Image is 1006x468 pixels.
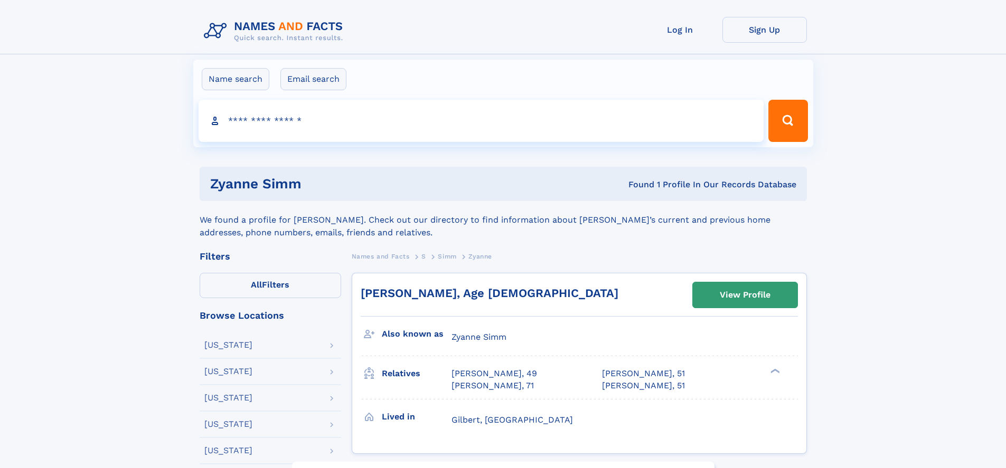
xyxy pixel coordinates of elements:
[768,100,807,142] button: Search Button
[382,365,452,383] h3: Relatives
[280,68,346,90] label: Email search
[602,380,685,391] a: [PERSON_NAME], 51
[638,17,722,43] a: Log In
[382,325,452,343] h3: Also known as
[200,17,352,45] img: Logo Names and Facts
[204,394,252,402] div: [US_STATE]
[352,250,410,263] a: Names and Facts
[200,273,341,298] label: Filters
[199,100,764,142] input: search input
[602,368,685,379] a: [PERSON_NAME], 51
[421,250,426,263] a: S
[204,367,252,376] div: [US_STATE]
[693,282,797,308] a: View Profile
[251,280,262,290] span: All
[421,253,426,260] span: S
[720,283,770,307] div: View Profile
[200,201,807,239] div: We found a profile for [PERSON_NAME]. Check out our directory to find information about [PERSON_N...
[210,177,465,190] h1: Zyanne Simm
[452,332,506,342] span: Zyanne Simm
[204,420,252,428] div: [US_STATE]
[452,380,534,391] a: [PERSON_NAME], 71
[204,341,252,349] div: [US_STATE]
[438,250,456,263] a: Simm
[200,252,341,261] div: Filters
[361,286,618,300] a: [PERSON_NAME], Age [DEMOGRAPHIC_DATA]
[438,253,456,260] span: Simm
[202,68,269,90] label: Name search
[204,446,252,455] div: [US_STATE]
[382,408,452,426] h3: Lived in
[452,415,573,425] span: Gilbert, [GEOGRAPHIC_DATA]
[200,311,341,320] div: Browse Locations
[768,368,781,375] div: ❯
[468,253,492,260] span: Zyanne
[452,368,537,379] a: [PERSON_NAME], 49
[465,179,796,190] div: Found 1 Profile In Our Records Database
[722,17,807,43] a: Sign Up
